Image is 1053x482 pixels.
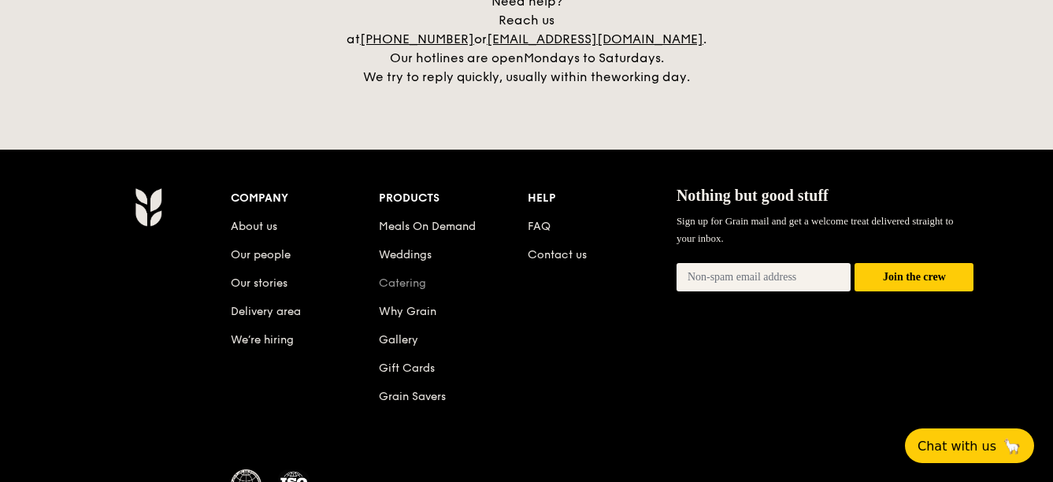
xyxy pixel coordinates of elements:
[231,248,291,261] a: Our people
[379,305,436,318] a: Why Grain
[231,305,301,318] a: Delivery area
[379,248,432,261] a: Weddings
[528,187,677,209] div: Help
[231,220,277,233] a: About us
[379,361,435,375] a: Gift Cards
[611,69,690,84] span: working day.
[379,276,426,290] a: Catering
[231,333,294,347] a: We’re hiring
[528,220,551,233] a: FAQ
[677,187,829,204] span: Nothing but good stuff
[379,220,476,233] a: Meals On Demand
[918,439,996,454] span: Chat with us
[487,32,703,46] a: [EMAIL_ADDRESS][DOMAIN_NAME]
[379,187,528,209] div: Products
[528,248,587,261] a: Contact us
[677,215,954,244] span: Sign up for Grain mail and get a welcome treat delivered straight to your inbox.
[855,263,973,292] button: Join the crew
[360,32,474,46] a: [PHONE_NUMBER]
[231,187,380,209] div: Company
[905,428,1034,463] button: Chat with us🦙
[677,263,851,291] input: Non-spam email address
[135,187,162,227] img: AYc88T3wAAAABJRU5ErkJggg==
[379,390,446,403] a: Grain Savers
[379,333,418,347] a: Gallery
[231,276,287,290] a: Our stories
[1003,437,1021,455] span: 🦙
[524,50,664,65] span: Mondays to Saturdays.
